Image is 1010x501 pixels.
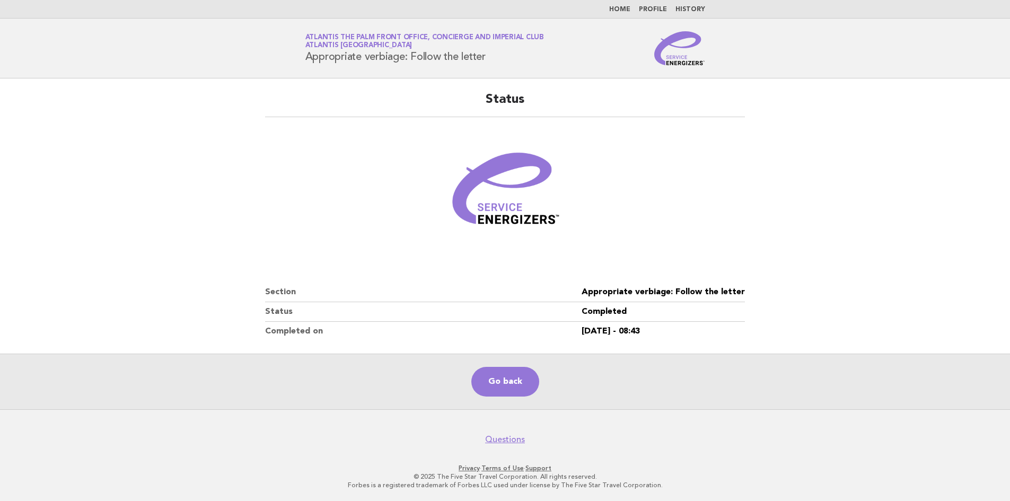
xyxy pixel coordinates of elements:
[582,302,745,322] dd: Completed
[525,464,551,472] a: Support
[471,367,539,397] a: Go back
[442,130,569,257] img: Verified
[265,283,582,302] dt: Section
[305,34,544,62] h1: Appropriate verbiage: Follow the letter
[485,434,525,445] a: Questions
[265,302,582,322] dt: Status
[181,472,830,481] p: © 2025 The Five Star Travel Corporation. All rights reserved.
[305,42,412,49] span: Atlantis [GEOGRAPHIC_DATA]
[305,34,544,49] a: Atlantis The Palm Front Office, Concierge and Imperial ClubAtlantis [GEOGRAPHIC_DATA]
[265,322,582,341] dt: Completed on
[459,464,480,472] a: Privacy
[181,481,830,489] p: Forbes is a registered trademark of Forbes LLC used under license by The Five Star Travel Corpora...
[582,283,745,302] dd: Appropriate verbiage: Follow the letter
[639,6,667,13] a: Profile
[265,91,745,117] h2: Status
[675,6,705,13] a: History
[582,322,745,341] dd: [DATE] - 08:43
[654,31,705,65] img: Service Energizers
[181,464,830,472] p: · ·
[481,464,524,472] a: Terms of Use
[609,6,630,13] a: Home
